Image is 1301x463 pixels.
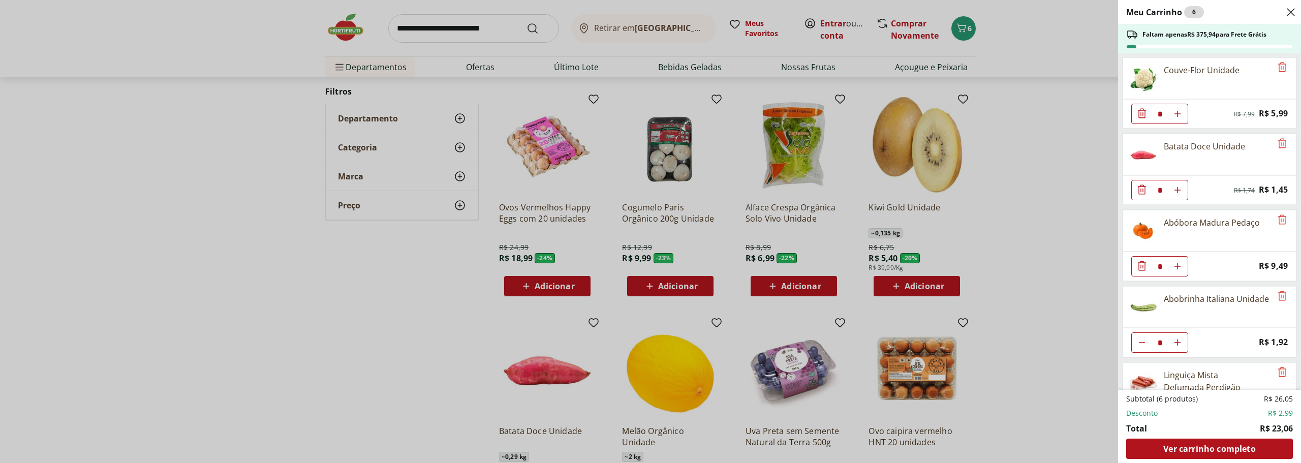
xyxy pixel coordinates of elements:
span: R$ 1,74 [1234,187,1255,195]
div: 6 [1184,6,1204,18]
a: Ver carrinho completo [1126,439,1293,459]
span: R$ 7,99 [1234,110,1255,118]
span: Ver carrinho completo [1163,445,1255,453]
span: Subtotal (6 produtos) [1126,394,1198,404]
span: R$ 1,45 [1259,183,1288,197]
button: Diminuir Quantidade [1132,256,1152,276]
div: Abobrinha Italiana Unidade [1164,293,1269,305]
div: Abóbora Madura Pedaço [1164,217,1260,229]
span: R$ 9,49 [1259,259,1288,273]
button: Aumentar Quantidade [1167,104,1188,124]
div: Linguiça Mista Defumada Perdigão [1164,369,1272,393]
img: Abobrinha Italiana Unidade [1129,293,1158,321]
div: Batata Doce Unidade [1164,140,1245,152]
input: Quantidade Atual [1152,180,1167,200]
button: Diminuir Quantidade [1132,180,1152,200]
button: Diminuir Quantidade [1132,104,1152,124]
button: Remove [1276,290,1288,302]
span: Desconto [1126,408,1158,418]
span: -R$ 2,99 [1265,408,1293,418]
button: Remove [1276,214,1288,226]
img: Abóbora Madura [1129,217,1158,245]
button: Aumentar Quantidade [1167,256,1188,276]
input: Quantidade Atual [1152,104,1167,124]
button: Remove [1276,61,1288,74]
h2: Meu Carrinho [1126,6,1204,18]
span: Faltam apenas R$ 375,94 para Frete Grátis [1142,30,1266,39]
button: Remove [1276,138,1288,150]
span: R$ 26,05 [1264,394,1293,404]
input: Quantidade Atual [1152,257,1167,276]
span: R$ 23,06 [1260,422,1293,435]
img: Couve-Flor Unidade [1129,64,1158,92]
span: R$ 5,99 [1259,107,1288,120]
div: Couve-Flor Unidade [1164,64,1240,76]
button: Aumentar Quantidade [1167,180,1188,200]
img: Batata Doce Unidade [1129,140,1158,169]
button: Remove [1276,366,1288,379]
span: R$ 1,92 [1259,335,1288,349]
span: Total [1126,422,1147,435]
button: Aumentar Quantidade [1167,332,1188,353]
input: Quantidade Atual [1152,333,1167,352]
button: Diminuir Quantidade [1132,332,1152,353]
